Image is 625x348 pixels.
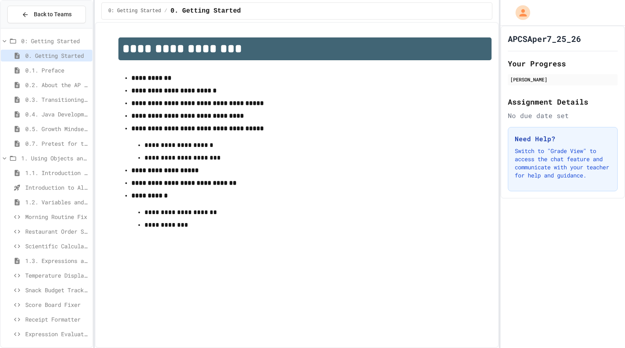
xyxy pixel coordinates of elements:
[34,10,72,19] span: Back to Teams
[508,33,581,44] h1: APCSAper7_25_26
[25,330,89,338] span: Expression Evaluator Fix
[25,66,89,74] span: 0.1. Preface
[507,3,532,22] div: My Account
[515,147,611,179] p: Switch to "Grade View" to access the chat feature and communicate with your teacher for help and ...
[25,198,89,206] span: 1.2. Variables and Data Types
[25,300,89,309] span: Score Board Fixer
[25,183,89,192] span: Introduction to Algorithms, Programming, and Compilers
[25,81,89,89] span: 0.2. About the AP CSA Exam
[25,227,89,236] span: Restaurant Order System
[25,315,89,324] span: Receipt Formatter
[108,8,161,14] span: 0: Getting Started
[25,271,89,280] span: Temperature Display Fix
[25,139,89,148] span: 0.7. Pretest for the AP CSA Exam
[25,169,89,177] span: 1.1. Introduction to Algorithms, Programming, and Compilers
[25,286,89,294] span: Snack Budget Tracker
[21,154,89,162] span: 1. Using Objects and Methods
[25,125,89,133] span: 0.5. Growth Mindset and Pair Programming
[164,8,167,14] span: /
[25,110,89,118] span: 0.4. Java Development Environments
[25,212,89,221] span: Morning Routine Fix
[21,37,89,45] span: 0: Getting Started
[170,6,241,16] span: 0. Getting Started
[508,58,618,69] h2: Your Progress
[25,242,89,250] span: Scientific Calculator
[508,111,618,120] div: No due date set
[25,256,89,265] span: 1.3. Expressions and Output [New]
[7,6,86,23] button: Back to Teams
[25,95,89,104] span: 0.3. Transitioning from AP CSP to AP CSA
[515,134,611,144] h3: Need Help?
[510,76,615,83] div: [PERSON_NAME]
[25,51,89,60] span: 0. Getting Started
[508,96,618,107] h2: Assignment Details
